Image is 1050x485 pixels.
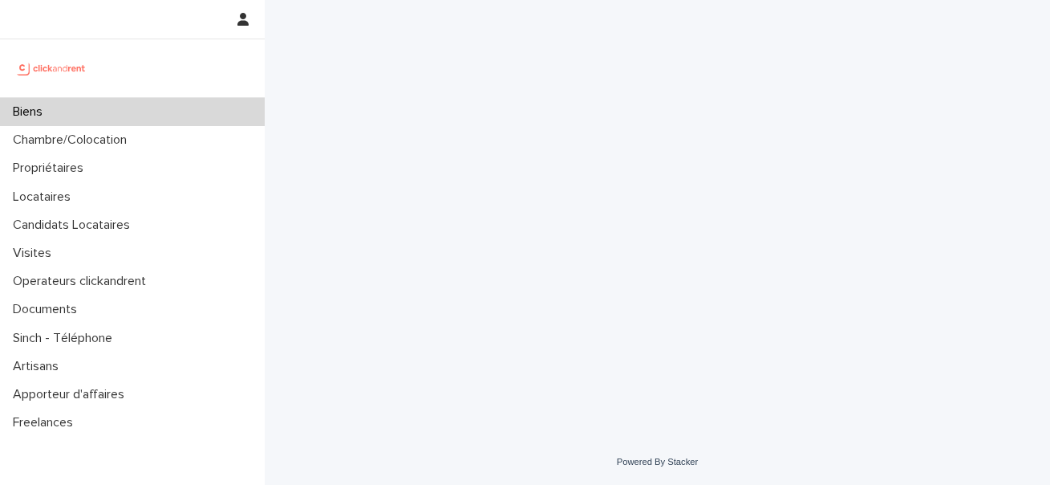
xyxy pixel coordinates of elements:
a: Powered By Stacker [617,457,698,467]
p: Locataires [6,190,83,205]
p: Chambre/Colocation [6,132,140,148]
p: Sinch - Téléphone [6,331,125,346]
p: Propriétaires [6,161,96,176]
p: Freelances [6,415,86,430]
p: Apporteur d'affaires [6,387,137,402]
p: Candidats Locataires [6,218,143,233]
p: Operateurs clickandrent [6,274,159,289]
p: Visites [6,246,64,261]
p: Biens [6,104,55,120]
img: UCB0brd3T0yccxBKYDjQ [13,52,91,84]
p: Documents [6,302,90,317]
p: Artisans [6,359,71,374]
